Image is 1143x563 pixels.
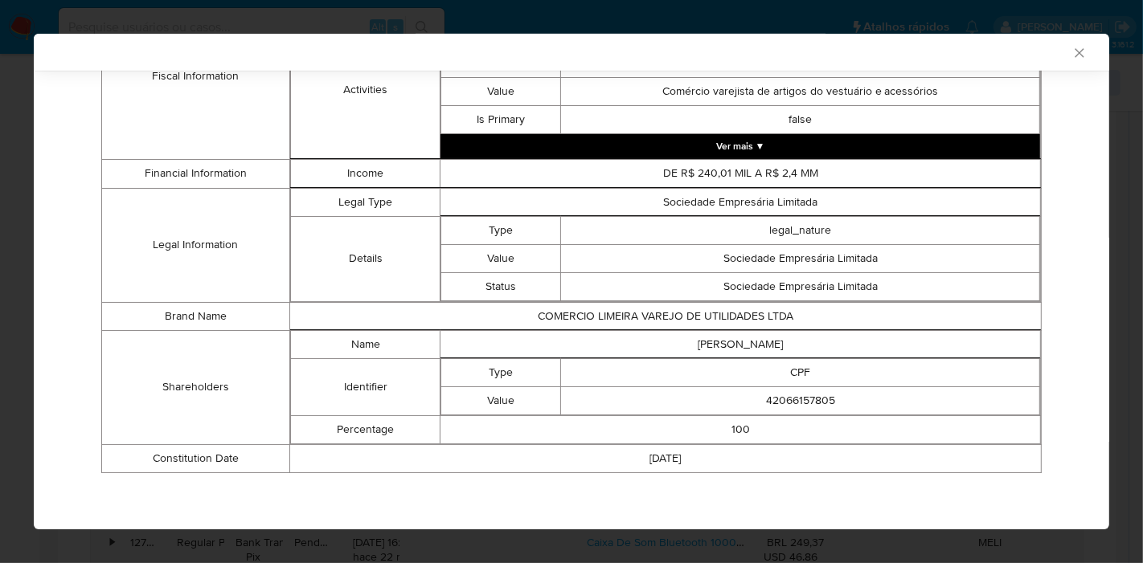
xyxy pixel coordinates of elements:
[290,188,440,216] td: Legal Type
[102,330,290,444] td: Shareholders
[561,358,1040,386] td: CPF
[290,330,440,358] td: Name
[441,272,561,300] td: Status
[440,159,1041,187] td: DE R$ 240,01 MIL A R$ 2,4 MM
[441,358,561,386] td: Type
[441,244,561,272] td: Value
[441,216,561,244] td: Type
[289,444,1041,472] td: [DATE]
[290,159,440,187] td: Income
[440,188,1041,216] td: Sociedade Empresária Limitada
[102,188,290,302] td: Legal Information
[1071,45,1086,59] button: Fechar a janela
[102,159,290,188] td: Financial Information
[102,302,290,330] td: Brand Name
[290,415,440,443] td: Percentage
[561,244,1040,272] td: Sociedade Empresária Limitada
[290,21,440,158] td: Activities
[440,415,1041,443] td: 100
[289,302,1041,330] td: COMERCIO LIMEIRA VAREJO DE UTILIDADES LTDA
[561,105,1040,133] td: false
[440,134,1040,158] button: Expand array
[441,105,561,133] td: Is Primary
[561,386,1040,414] td: 42066157805
[290,358,440,415] td: Identifier
[561,272,1040,300] td: Sociedade Empresária Limitada
[290,216,440,301] td: Details
[441,77,561,105] td: Value
[561,77,1040,105] td: Comércio varejista de artigos do vestuário e acessórios
[440,330,1041,358] td: [PERSON_NAME]
[441,386,561,414] td: Value
[561,216,1040,244] td: legal_nature
[34,34,1109,529] div: closure-recommendation-modal
[102,444,290,472] td: Constitution Date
